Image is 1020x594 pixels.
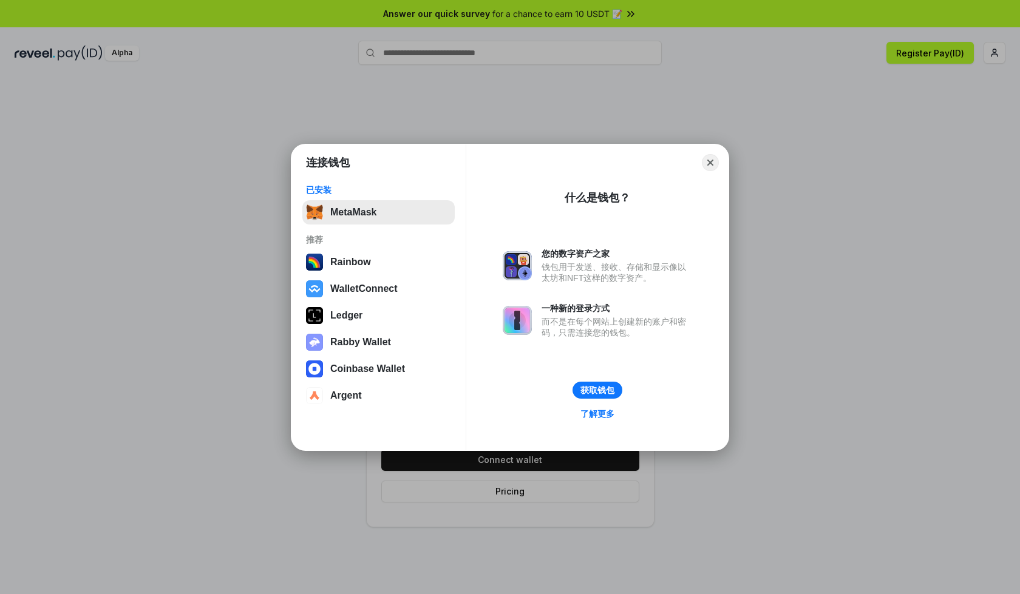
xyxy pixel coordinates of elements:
[565,191,630,205] div: 什么是钱包？
[542,248,692,259] div: 您的数字资产之家
[573,406,622,422] a: 了解更多
[542,262,692,283] div: 钱包用于发送、接收、存储和显示像以太坊和NFT这样的数字资产。
[306,234,451,245] div: 推荐
[580,408,614,419] div: 了解更多
[330,390,362,401] div: Argent
[330,207,376,218] div: MetaMask
[542,316,692,338] div: 而不是在每个网站上创建新的账户和密码，只需连接您的钱包。
[503,251,532,280] img: svg+xml,%3Csvg%20xmlns%3D%22http%3A%2F%2Fwww.w3.org%2F2000%2Fsvg%22%20fill%3D%22none%22%20viewBox...
[306,155,350,170] h1: 连接钱包
[302,250,455,274] button: Rainbow
[302,330,455,354] button: Rabby Wallet
[306,387,323,404] img: svg+xml,%3Csvg%20width%3D%2228%22%20height%3D%2228%22%20viewBox%3D%220%200%2028%2028%22%20fill%3D...
[542,303,692,314] div: 一种新的登录方式
[330,337,391,348] div: Rabby Wallet
[306,204,323,221] img: svg+xml,%3Csvg%20fill%3D%22none%22%20height%3D%2233%22%20viewBox%3D%220%200%2035%2033%22%20width%...
[302,303,455,328] button: Ledger
[330,310,362,321] div: Ledger
[302,277,455,301] button: WalletConnect
[580,385,614,396] div: 获取钱包
[306,307,323,324] img: svg+xml,%3Csvg%20xmlns%3D%22http%3A%2F%2Fwww.w3.org%2F2000%2Fsvg%22%20width%3D%2228%22%20height%3...
[306,254,323,271] img: svg+xml,%3Csvg%20width%3D%22120%22%20height%3D%22120%22%20viewBox%3D%220%200%20120%20120%22%20fil...
[702,154,719,171] button: Close
[330,363,405,374] div: Coinbase Wallet
[306,334,323,351] img: svg+xml,%3Csvg%20xmlns%3D%22http%3A%2F%2Fwww.w3.org%2F2000%2Fsvg%22%20fill%3D%22none%22%20viewBox...
[306,360,323,377] img: svg+xml,%3Csvg%20width%3D%2228%22%20height%3D%2228%22%20viewBox%3D%220%200%2028%2028%22%20fill%3D...
[302,357,455,381] button: Coinbase Wallet
[306,280,323,297] img: svg+xml,%3Csvg%20width%3D%2228%22%20height%3D%2228%22%20viewBox%3D%220%200%2028%2028%22%20fill%3D...
[330,283,398,294] div: WalletConnect
[302,383,455,408] button: Argent
[573,382,622,399] button: 获取钱包
[503,306,532,335] img: svg+xml,%3Csvg%20xmlns%3D%22http%3A%2F%2Fwww.w3.org%2F2000%2Fsvg%22%20fill%3D%22none%22%20viewBox...
[302,200,455,224] button: MetaMask
[330,257,371,268] div: Rainbow
[306,184,451,195] div: 已安装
